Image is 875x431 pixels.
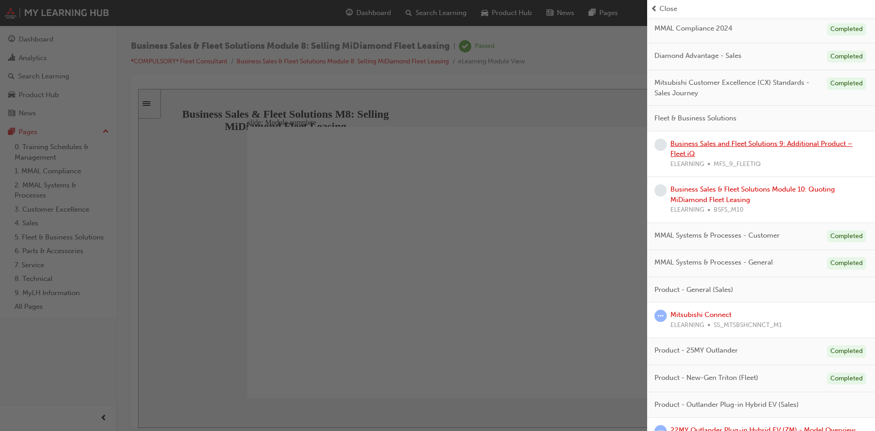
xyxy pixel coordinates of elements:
span: SS_MTSBSHCNNCT_M1 [714,320,782,331]
span: Navigation Tips [545,12,586,19]
span: BSFS_M10 [714,205,743,215]
div: Completed [827,345,866,358]
span: prev-icon [651,4,658,14]
div: Completed [827,78,866,90]
span: ELEARNING [670,320,704,331]
span: Fleet & Business Solutions [654,113,736,124]
div: Completed [827,373,866,385]
button: Mute (Ctrl+Alt+M) [679,317,693,327]
button: prev-iconClose [651,4,871,14]
span: learningRecordVerb_NONE-icon [654,184,667,197]
a: Business Sales & Fleet Solutions Module 10: Quoting MiDiamond Fleet Leasing [670,185,835,204]
input: volume [679,328,738,336]
span: Product - New-Gen Triton (Fleet) [654,373,758,383]
span: MMAL Compliance 2024 [654,23,732,34]
span: Audio Preferences [606,12,656,19]
div: Completed [827,230,866,243]
label: Zoom to fit [697,329,714,353]
span: MMAL Systems & Processes - General [654,257,773,268]
button: Settings [697,317,711,329]
a: Business Sales and Fleet Solutions 9: Additional Product – Fleet iQ [670,140,853,158]
div: misc controls [674,309,710,339]
span: Product - General (Sales) [654,285,733,295]
span: Close [659,4,677,14]
span: Product - Outlander Plug-in Hybrid EV (Sales) [654,400,799,410]
div: Completed [827,23,866,36]
span: MMAL Systems & Processes - Customer [654,230,780,241]
a: Mitsubishi Connect [670,311,731,319]
span: learningRecordVerb_NONE-icon [654,139,667,151]
div: Completed [827,257,866,270]
span: Disclaimer [674,12,702,19]
button: Audio Preferences [595,10,666,21]
span: ELEARNING [670,205,704,215]
span: Mitsubishi Customer Excellence (CX) Standards - Sales Journey [654,78,820,98]
span: MFS_9_FLEETIQ [714,159,761,170]
button: Disclaimer [666,10,710,21]
span: ELEARNING [670,159,704,170]
button: Navigation Tips [535,10,595,21]
div: Completed [827,51,866,63]
span: learningRecordVerb_ATTEMPT-icon [654,310,667,322]
span: Product - 25MY Outlander [654,345,738,356]
span: Diamond Advantage - Sales [654,51,741,61]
